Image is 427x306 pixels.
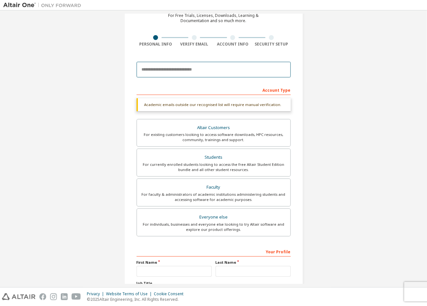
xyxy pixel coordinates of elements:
[61,293,68,300] img: linkedin.svg
[175,42,214,47] div: Verify Email
[141,183,287,192] div: Faculty
[168,13,259,23] div: For Free Trials, Licenses, Downloads, Learning & Documentation and so much more.
[2,293,35,300] img: altair_logo.svg
[87,297,187,302] p: © 2025 Altair Engineering, Inc. All Rights Reserved.
[154,291,187,297] div: Cookie Consent
[3,2,85,8] img: Altair One
[141,153,287,162] div: Students
[216,260,291,265] label: Last Name
[141,123,287,132] div: Altair Customers
[137,85,291,95] div: Account Type
[87,291,106,297] div: Privacy
[141,222,287,232] div: For individuals, businesses and everyone else looking to try Altair software and explore our prod...
[106,291,154,297] div: Website Terms of Use
[141,132,287,142] div: For existing customers looking to access software downloads, HPC resources, community, trainings ...
[72,293,81,300] img: youtube.svg
[141,192,287,202] div: For faculty & administrators of academic institutions administering students and accessing softwa...
[137,42,175,47] div: Personal Info
[137,98,291,111] div: Academic emails outside our recognised list will require manual verification.
[214,42,252,47] div: Account Info
[137,281,291,286] label: Job Title
[137,246,291,257] div: Your Profile
[39,293,46,300] img: facebook.svg
[50,293,57,300] img: instagram.svg
[137,260,212,265] label: First Name
[141,213,287,222] div: Everyone else
[141,162,287,172] div: For currently enrolled students looking to access the free Altair Student Edition bundle and all ...
[252,42,291,47] div: Security Setup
